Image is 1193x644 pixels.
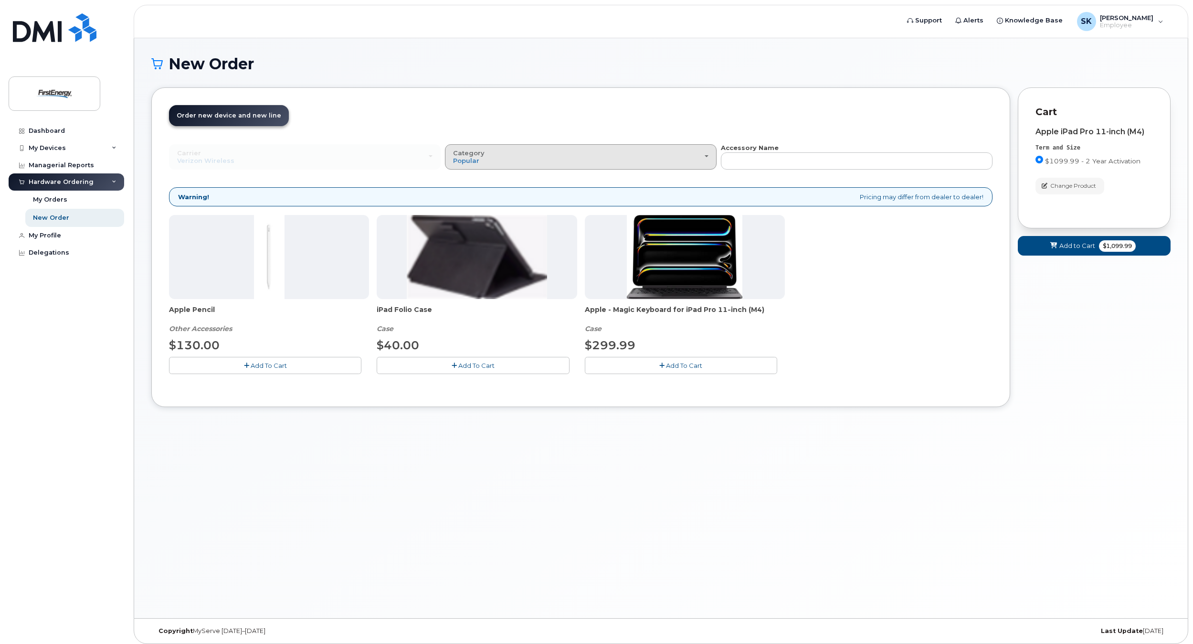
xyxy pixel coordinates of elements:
span: Order new device and new line [177,112,281,119]
em: Other Accessories [169,324,232,333]
img: magic_keyboard_for_ipad_pro.png [627,215,742,299]
span: Category [453,149,485,157]
span: $1099.99 - 2 Year Activation [1045,157,1140,165]
span: Change Product [1050,182,1096,190]
strong: Last Update [1101,627,1143,634]
input: $1099.99 - 2 Year Activation [1035,156,1043,163]
button: Change Product [1035,178,1104,194]
img: PencilPro.jpg [254,215,285,299]
span: Apple - Magic Keyboard for iPad Pro 11‑inch (M4) [585,305,785,324]
button: Add To Cart [377,357,569,374]
strong: Accessory Name [721,144,779,151]
div: Apple Pencil [169,305,369,333]
div: iPad Folio Case [377,305,577,333]
iframe: Messenger Launcher [1151,602,1186,637]
em: Case [377,324,393,333]
h1: New Order [151,55,1171,72]
div: MyServe [DATE]–[DATE] [151,627,491,635]
p: Cart [1035,105,1153,119]
strong: Warning! [178,193,209,202]
div: Pricing may differ from dealer to dealer! [169,187,992,207]
img: folio.png [407,215,547,299]
span: Add to Cart [1059,241,1095,250]
span: $130.00 [169,338,220,352]
span: Add To Cart [458,362,495,369]
span: Add To Cart [251,362,287,369]
span: Popular [453,157,479,164]
button: Category Popular [445,144,717,169]
span: $1,099.99 [1099,240,1136,252]
span: iPad Folio Case [377,305,577,324]
button: Add to Cart $1,099.99 [1018,236,1171,256]
span: $40.00 [377,338,419,352]
div: Apple - Magic Keyboard for iPad Pro 11‑inch (M4) [585,305,785,333]
strong: Copyright [158,627,193,634]
button: Add To Cart [169,357,361,374]
div: Apple iPad Pro 11-inch (M4) [1035,128,1153,136]
em: Case [585,324,602,333]
span: Apple Pencil [169,305,369,324]
div: [DATE] [831,627,1171,635]
button: Add To Cart [585,357,777,374]
span: Add To Cart [666,362,702,369]
div: Term and Size [1035,144,1153,152]
span: $299.99 [585,338,635,352]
